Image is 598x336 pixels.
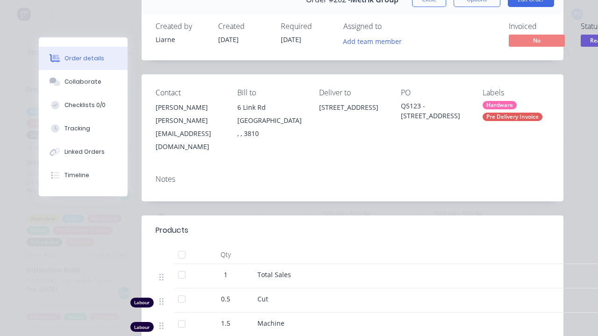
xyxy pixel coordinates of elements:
[401,101,468,121] div: Q5123 - [STREET_ADDRESS]
[39,117,128,140] button: Tracking
[156,35,207,44] div: Liarne
[218,22,270,31] div: Created
[39,140,128,164] button: Linked Orders
[218,35,239,44] span: [DATE]
[319,101,386,114] div: [STREET_ADDRESS]
[156,175,549,184] div: Notes
[281,35,301,44] span: [DATE]
[39,164,128,187] button: Timeline
[39,70,128,93] button: Collaborate
[156,88,222,97] div: Contact
[156,22,207,31] div: Created by
[483,88,549,97] div: Labels
[237,101,304,140] div: 6 Link Rd[GEOGRAPHIC_DATA] , , 3810
[64,78,101,86] div: Collaborate
[401,88,468,97] div: PO
[257,294,268,303] span: Cut
[237,101,304,114] div: 6 Link Rd
[257,319,285,328] span: Machine
[198,245,254,264] div: Qty
[319,88,386,97] div: Deliver to
[237,114,304,140] div: [GEOGRAPHIC_DATA] , , 3810
[156,101,222,153] div: [PERSON_NAME][PERSON_NAME][EMAIL_ADDRESS][DOMAIN_NAME]
[156,225,188,236] div: Products
[64,171,89,179] div: Timeline
[130,322,154,332] div: Labour
[221,318,230,328] span: 1.5
[64,148,105,156] div: Linked Orders
[319,101,386,131] div: [STREET_ADDRESS]
[64,101,106,109] div: Checklists 0/0
[39,93,128,117] button: Checklists 0/0
[257,270,291,279] span: Total Sales
[156,114,222,153] div: [PERSON_NAME][EMAIL_ADDRESS][DOMAIN_NAME]
[509,35,565,46] span: No
[224,270,228,279] span: 1
[343,22,437,31] div: Assigned to
[221,294,230,304] span: 0.5
[64,54,104,63] div: Order details
[237,88,304,97] div: Bill to
[343,35,407,47] button: Add team member
[509,22,570,31] div: Invoiced
[483,101,517,109] div: Hardware
[39,47,128,70] button: Order details
[130,298,154,307] div: Labour
[156,101,222,114] div: [PERSON_NAME]
[281,22,332,31] div: Required
[64,124,90,133] div: Tracking
[483,113,542,121] div: Pre Delivery Invoice
[338,35,406,47] button: Add team member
